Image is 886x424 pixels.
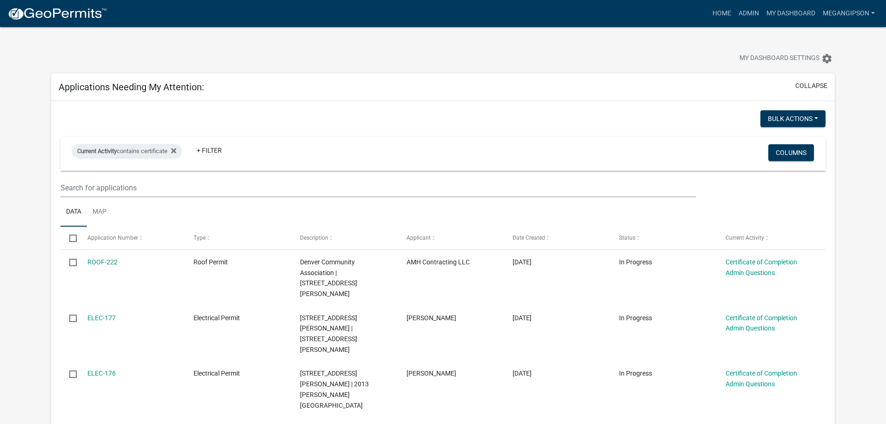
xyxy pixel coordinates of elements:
[619,370,652,377] span: In Progress
[610,227,717,249] datatable-header-cell: Status
[60,178,695,197] input: Search for applications
[821,53,833,64] i: settings
[300,370,369,409] span: 2013 Shaw Ave | 2013 SHAW AVE
[619,258,652,266] span: In Progress
[185,227,291,249] datatable-header-cell: Type
[717,227,823,249] datatable-header-cell: Current Activity
[513,235,545,241] span: Date Created
[398,227,504,249] datatable-header-cell: Applicant
[513,314,532,322] span: 07/22/2025
[77,148,117,155] span: Current Activity
[763,5,819,22] a: My Dashboard
[768,144,814,161] button: Columns
[193,314,240,322] span: Electrical Permit
[739,53,819,64] span: My Dashboard Settings
[760,110,826,127] button: Bulk Actions
[189,142,229,159] a: + Filter
[619,235,635,241] span: Status
[406,235,431,241] span: Applicant
[72,144,182,159] div: contains certificate
[193,235,206,241] span: Type
[60,227,78,249] datatable-header-cell: Select
[87,370,116,377] a: ELEC-176
[291,227,398,249] datatable-header-cell: Description
[193,370,240,377] span: Electrical Permit
[735,5,763,22] a: Admin
[87,197,112,227] a: Map
[59,81,204,93] h5: Applications Needing My Attention:
[513,258,532,266] span: 07/25/2025
[726,314,797,332] a: Certificate of Completion Admin Questions
[513,370,532,377] span: 07/09/2025
[619,314,652,322] span: In Progress
[87,258,118,266] a: ROOF-222
[726,258,797,276] a: Certificate of Completion Admin Questions
[406,258,470,266] span: AMH Contracting LLC
[193,258,228,266] span: Roof Permit
[406,314,456,322] span: Levi Biggs
[819,5,879,22] a: megangipson
[87,314,116,322] a: ELEC-177
[504,227,610,249] datatable-header-cell: Date Created
[300,314,357,353] span: 6075 E Daniels Rd | 6075 E Daniels Rd
[300,235,328,241] span: Description
[87,235,138,241] span: Application Number
[726,235,764,241] span: Current Activity
[79,227,185,249] datatable-header-cell: Application Number
[732,49,840,67] button: My Dashboard Settingssettings
[709,5,735,22] a: Home
[726,370,797,388] a: Certificate of Completion Admin Questions
[406,370,456,377] span: Jeremy Collins
[300,258,357,297] span: Denver Community Association | 196 S EMMONS ST
[60,197,87,227] a: Data
[795,81,827,91] button: collapse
